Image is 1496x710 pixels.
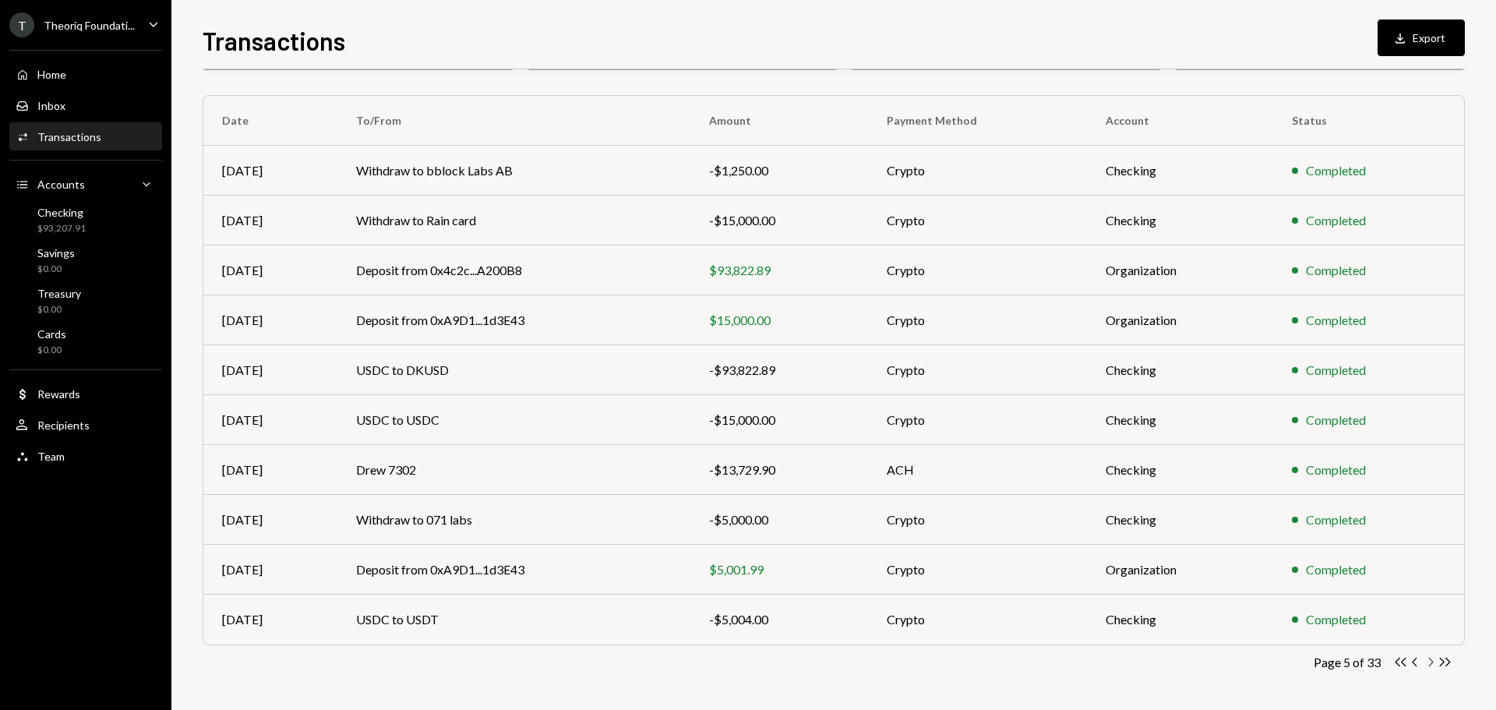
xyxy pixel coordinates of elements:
[709,261,849,280] div: $93,822.89
[868,445,1087,495] td: ACH
[9,12,34,37] div: T
[9,242,162,279] a: Savings$0.00
[337,245,690,295] td: Deposit from 0x4c2c...A200B8
[37,263,75,276] div: $0.00
[1273,96,1464,146] th: Status
[1087,445,1272,495] td: Checking
[9,411,162,439] a: Recipients
[1087,495,1272,545] td: Checking
[1314,655,1381,669] div: Page 5 of 33
[868,196,1087,245] td: Crypto
[868,345,1087,395] td: Crypto
[222,161,319,180] div: [DATE]
[709,361,849,380] div: -$93,822.89
[203,25,345,56] h1: Transactions
[9,201,162,238] a: Checking$93,207.91
[1306,261,1366,280] div: Completed
[37,327,66,341] div: Cards
[337,545,690,595] td: Deposit from 0xA9D1...1d3E43
[37,130,101,143] div: Transactions
[222,461,319,479] div: [DATE]
[868,245,1087,295] td: Crypto
[222,311,319,330] div: [DATE]
[37,246,75,260] div: Savings
[37,303,81,316] div: $0.00
[868,96,1087,146] th: Payment Method
[868,545,1087,595] td: Crypto
[9,60,162,88] a: Home
[1087,345,1272,395] td: Checking
[9,91,162,119] a: Inbox
[1087,295,1272,345] td: Organization
[1087,545,1272,595] td: Organization
[37,287,81,300] div: Treasury
[709,610,849,629] div: -$5,004.00
[1306,560,1366,579] div: Completed
[1306,361,1366,380] div: Completed
[37,387,80,401] div: Rewards
[37,344,66,357] div: $0.00
[37,68,66,81] div: Home
[37,222,86,235] div: $93,207.91
[709,211,849,230] div: -$15,000.00
[709,510,849,529] div: -$5,000.00
[709,461,849,479] div: -$13,729.90
[337,595,690,645] td: USDC to USDT
[709,411,849,429] div: -$15,000.00
[1087,146,1272,196] td: Checking
[337,146,690,196] td: Withdraw to bblock Labs AB
[9,323,162,360] a: Cards$0.00
[1087,245,1272,295] td: Organization
[9,380,162,408] a: Rewards
[709,560,849,579] div: $5,001.99
[1378,19,1465,56] button: Export
[222,261,319,280] div: [DATE]
[37,450,65,463] div: Team
[868,495,1087,545] td: Crypto
[9,442,162,470] a: Team
[1087,395,1272,445] td: Checking
[337,395,690,445] td: USDC to USDC
[337,96,690,146] th: To/From
[222,211,319,230] div: [DATE]
[1306,510,1366,529] div: Completed
[222,560,319,579] div: [DATE]
[1087,595,1272,645] td: Checking
[1306,411,1366,429] div: Completed
[1306,161,1366,180] div: Completed
[337,295,690,345] td: Deposit from 0xA9D1...1d3E43
[690,96,868,146] th: Amount
[1306,461,1366,479] div: Completed
[337,196,690,245] td: Withdraw to Rain card
[9,282,162,320] a: Treasury$0.00
[222,411,319,429] div: [DATE]
[337,495,690,545] td: Withdraw to 071 labs
[868,295,1087,345] td: Crypto
[222,510,319,529] div: [DATE]
[37,178,85,191] div: Accounts
[222,610,319,629] div: [DATE]
[337,345,690,395] td: USDC to DKUSD
[222,361,319,380] div: [DATE]
[37,206,86,219] div: Checking
[37,419,90,432] div: Recipients
[44,19,135,32] div: Theoriq Foundati...
[337,445,690,495] td: Drew 7302
[1087,196,1272,245] td: Checking
[709,161,849,180] div: -$1,250.00
[1087,96,1272,146] th: Account
[9,170,162,198] a: Accounts
[9,122,162,150] a: Transactions
[203,96,337,146] th: Date
[868,595,1087,645] td: Crypto
[1306,311,1366,330] div: Completed
[1306,610,1366,629] div: Completed
[1306,211,1366,230] div: Completed
[868,395,1087,445] td: Crypto
[868,146,1087,196] td: Crypto
[37,99,65,112] div: Inbox
[709,311,849,330] div: $15,000.00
